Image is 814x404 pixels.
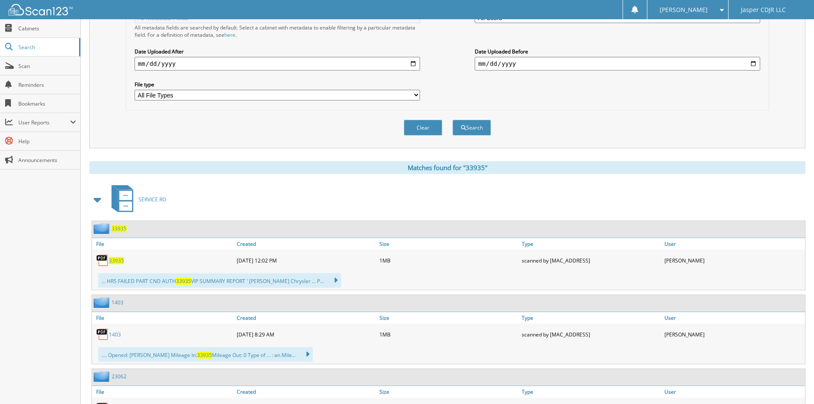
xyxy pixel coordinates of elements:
[377,326,520,343] div: 1MB
[377,252,520,269] div: 1MB
[197,351,212,359] span: 33935
[18,100,76,107] span: Bookmarks
[235,386,377,398] a: Created
[109,257,124,264] a: 33935
[235,326,377,343] div: [DATE] 8:29 AM
[9,4,73,15] img: scan123-logo-white.svg
[135,24,420,38] div: All metadata fields are searched by default. Select a cabinet with metadata to enable filtering b...
[94,371,112,382] img: folder2.png
[109,331,121,338] a: 1403
[662,386,805,398] a: User
[18,156,76,164] span: Announcements
[96,254,109,267] img: PDF.png
[235,252,377,269] div: [DATE] 12:02 PM
[662,312,805,324] a: User
[92,312,235,324] a: File
[660,7,708,12] span: [PERSON_NAME]
[176,277,191,285] span: 33935
[235,312,377,324] a: Created
[92,238,235,250] a: File
[112,373,126,380] a: 23062
[89,161,805,174] div: Matches found for "33935"
[98,273,341,288] div: ... HRS FAILED PART CND AUTH VIP SUMMARY REPORT ' [PERSON_NAME] Chrysler ... P...
[18,25,76,32] span: Cabinets
[520,252,662,269] div: scanned by [MAC_ADDRESS]
[475,48,760,55] label: Date Uploaded Before
[520,238,662,250] a: Type
[235,238,377,250] a: Created
[662,326,805,343] div: [PERSON_NAME]
[96,328,109,341] img: PDF.png
[771,363,814,404] iframe: Chat Widget
[94,223,112,234] img: folder2.png
[662,252,805,269] div: [PERSON_NAME]
[520,386,662,398] a: Type
[377,238,520,250] a: Size
[18,44,75,51] span: Search
[112,299,123,306] a: 1403
[520,326,662,343] div: scanned by [MAC_ADDRESS]
[662,238,805,250] a: User
[18,81,76,88] span: Reminders
[377,312,520,324] a: Size
[475,57,760,71] input: end
[453,120,491,136] button: Search
[92,386,235,398] a: File
[224,31,235,38] a: here
[18,119,70,126] span: User Reports
[98,347,313,362] div: .... Opened: [PERSON_NAME] Mileage In: Mileage Out: 0 Type of ... : an Mile...
[404,120,442,136] button: Clear
[112,225,126,232] a: 33935
[106,183,166,216] a: SERVICE RO
[138,196,166,203] span: SERVICE RO
[377,386,520,398] a: Size
[520,312,662,324] a: Type
[135,57,420,71] input: start
[741,7,786,12] span: Jasper CDJR LLC
[94,297,112,308] img: folder2.png
[135,81,420,88] label: File type
[18,138,76,145] span: Help
[18,62,76,70] span: Scan
[135,48,420,55] label: Date Uploaded After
